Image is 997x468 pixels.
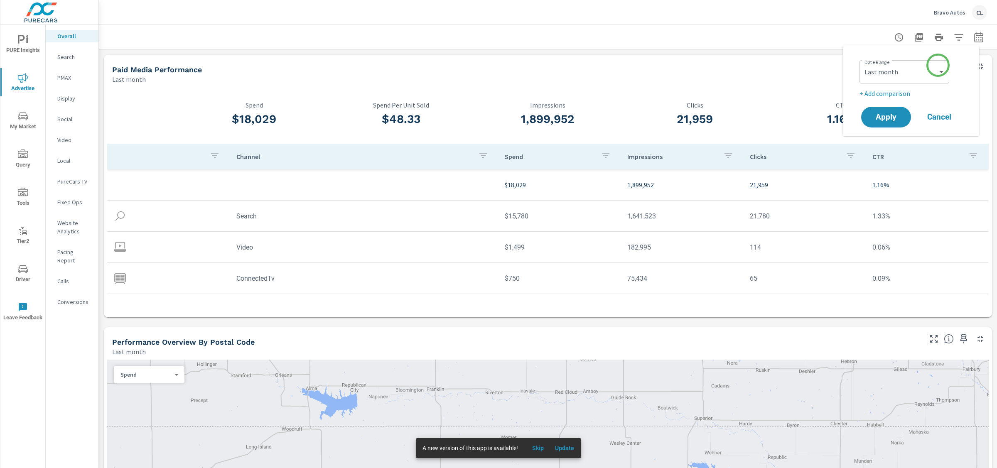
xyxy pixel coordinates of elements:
span: Understand performance data by postal code. Individual postal codes can be selected and expanded ... [944,334,954,344]
div: Display [46,92,98,105]
img: icon-connectedtv.svg [114,272,126,284]
h3: 21,959 [621,112,769,126]
button: Cancel [914,107,964,127]
td: $15,780 [498,206,621,227]
p: Display [57,94,92,103]
span: Leave Feedback [3,302,43,323]
button: Make Fullscreen [927,332,941,345]
button: "Export Report to PDF" [911,29,927,46]
div: Local [46,154,98,167]
img: icon-search.svg [114,210,126,222]
p: Clicks [621,101,769,109]
p: Spend [181,101,328,109]
p: Last month [112,74,146,84]
td: 65 [743,268,866,289]
div: nav menu [0,25,45,331]
span: Save this to your personalized report [957,332,970,345]
button: Select Date Range [970,29,987,46]
td: Video [230,237,498,258]
p: $18,029 [505,180,614,190]
td: 182,995 [621,237,743,258]
span: Apply [869,113,903,121]
div: Pacing Report [46,246,98,267]
button: Apply Filters [950,29,967,46]
td: 1.33% [866,206,988,227]
span: Skip [528,444,548,452]
span: Tools [3,188,43,208]
span: Update [555,444,575,452]
button: Apply [861,107,911,127]
p: Website Analytics [57,219,92,235]
p: Search [57,53,92,61]
p: Conversions [57,298,92,306]
div: Calls [46,275,98,287]
p: Impressions [474,101,621,109]
p: Impressions [627,152,717,161]
p: Video [57,136,92,144]
p: PureCars TV [57,177,92,186]
button: Print Report [931,29,947,46]
p: Last month [112,347,146,357]
div: PMAX [46,71,98,84]
span: PURE Insights [3,35,43,55]
div: Social [46,113,98,125]
h5: Paid Media Performance [112,65,202,74]
p: 1,899,952 [627,180,737,190]
p: Clicks [750,152,839,161]
p: Pacing Report [57,248,92,265]
td: $1,499 [498,237,621,258]
span: A new version of this app is available! [422,445,518,451]
span: Advertise [3,73,43,93]
span: Driver [3,264,43,284]
td: ConnectedTv [230,268,498,289]
p: Bravo Autos [934,9,965,16]
span: Tier2 [3,226,43,246]
button: Minimize Widget [974,60,987,73]
td: Search [230,206,498,227]
p: Overall [57,32,92,40]
p: 1.16% [872,180,982,190]
td: 1,641,523 [621,206,743,227]
h5: Performance Overview By Postal Code [112,338,255,346]
div: Video [46,134,98,146]
p: Calls [57,277,92,285]
img: icon-video.svg [114,241,126,253]
p: Channel [236,152,471,161]
div: PureCars TV [46,175,98,188]
p: PMAX [57,74,92,82]
div: Search [46,51,98,63]
h3: 1.16% [768,112,915,126]
p: 21,959 [750,180,859,190]
td: $750 [498,268,621,289]
td: 21,780 [743,206,866,227]
h3: $18,029 [181,112,328,126]
p: Spend [120,371,171,378]
span: My Market [3,111,43,132]
span: Cancel [923,113,956,121]
h3: $48.33 [328,112,475,126]
div: CL [972,5,987,20]
button: Skip [525,441,551,455]
p: Fixed Ops [57,198,92,206]
div: Spend [114,371,178,379]
span: Query [3,149,43,170]
div: Fixed Ops [46,196,98,208]
div: Overall [46,30,98,42]
p: Local [57,157,92,165]
td: 75,434 [621,268,743,289]
h3: 1,899,952 [474,112,621,126]
button: Update [551,441,578,455]
div: Website Analytics [46,217,98,238]
button: Minimize Widget [974,332,987,345]
td: 114 [743,237,866,258]
p: Social [57,115,92,123]
p: Spend Per Unit Sold [328,101,475,109]
td: 0.06% [866,237,988,258]
div: Conversions [46,296,98,308]
td: 0.09% [866,268,988,289]
p: + Add comparison [859,88,966,98]
p: CTR [872,152,962,161]
p: Spend [505,152,594,161]
p: CTR [768,101,915,109]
